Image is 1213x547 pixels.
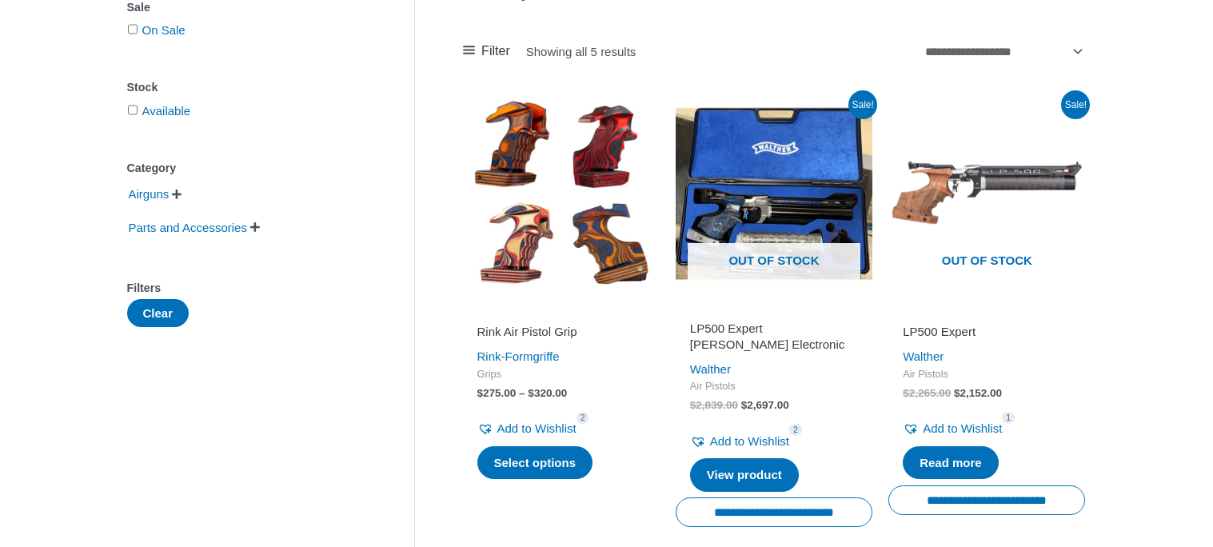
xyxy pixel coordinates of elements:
[127,299,190,327] button: Clear
[127,214,249,242] span: Parts and Accessories
[789,424,802,436] span: 2
[1002,412,1015,424] span: 1
[888,95,1085,292] img: LP500 Expert
[954,387,960,399] span: $
[127,186,171,200] a: Airguns
[477,368,645,381] span: Grips
[900,243,1073,280] span: Out of stock
[690,399,696,411] span: $
[676,95,872,292] img: LP500 Expert Blue Angel Electronic
[128,105,138,115] input: Available
[919,38,1085,65] select: Shop order
[903,349,944,363] a: Walther
[903,324,1071,340] h2: LP500 Expert
[127,76,366,99] div: Stock
[528,387,567,399] bdi: 320.00
[903,446,999,480] a: Read more about “LP500 Expert”
[477,324,645,345] a: Rink Air Pistol Grip
[923,421,1002,435] span: Add to Wishlist
[250,222,260,233] span: 
[676,95,872,292] a: Out of stock
[690,430,789,453] a: Add to Wishlist
[497,421,577,435] span: Add to Wishlist
[172,189,182,200] span: 
[690,458,799,492] a: Read more about “LP500 Expert Blue Angel Electronic”
[477,301,645,321] iframe: Customer reviews powered by Trustpilot
[577,412,589,424] span: 2
[690,362,731,376] a: Walther
[127,277,366,300] div: Filters
[690,321,858,358] a: LP500 Expert [PERSON_NAME] Electronic
[127,157,366,180] div: Category
[127,181,171,208] span: Airguns
[142,104,190,118] a: Available
[528,387,534,399] span: $
[903,368,1071,381] span: Air Pistols
[1061,90,1090,119] span: Sale!
[477,387,484,399] span: $
[519,387,525,399] span: –
[477,349,560,363] a: Rink-Formgriffe
[903,387,951,399] bdi: 2,265.00
[463,95,660,292] img: Rink Air Pistol Grip
[142,23,185,37] a: On Sale
[477,324,645,340] h2: Rink Air Pistol Grip
[741,399,789,411] bdi: 2,697.00
[903,301,1071,321] iframe: Customer reviews powered by Trustpilot
[690,399,738,411] bdi: 2,839.00
[690,301,858,321] iframe: Customer reviews powered by Trustpilot
[477,387,517,399] bdi: 275.00
[903,324,1071,345] a: LP500 Expert
[903,387,909,399] span: $
[903,417,1002,440] a: Add to Wishlist
[128,24,138,34] input: On Sale
[710,434,789,448] span: Add to Wishlist
[463,39,510,63] a: Filter
[688,243,860,280] span: Out of stock
[690,321,858,352] h2: LP500 Expert [PERSON_NAME] Electronic
[477,417,577,440] a: Add to Wishlist
[526,46,636,58] p: Showing all 5 results
[888,95,1085,292] a: Out of stock
[477,446,593,480] a: Select options for “Rink Air Pistol Grip”
[481,39,510,63] span: Filter
[848,90,877,119] span: Sale!
[127,220,249,234] a: Parts and Accessories
[690,380,858,393] span: Air Pistols
[954,387,1002,399] bdi: 2,152.00
[741,399,748,411] span: $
